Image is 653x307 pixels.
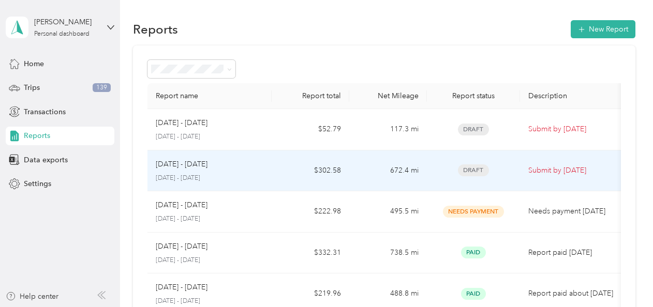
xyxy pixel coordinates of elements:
[147,83,272,109] th: Report name
[156,241,207,252] p: [DATE] - [DATE]
[24,82,40,93] span: Trips
[272,150,349,192] td: $302.58
[528,165,615,176] p: Submit by [DATE]
[458,164,489,176] span: Draft
[458,124,489,135] span: Draft
[272,83,349,109] th: Report total
[272,233,349,274] td: $332.31
[520,83,624,109] th: Description
[349,191,427,233] td: 495.5 mi
[528,247,615,258] p: Report paid [DATE]
[24,155,68,165] span: Data exports
[156,282,207,293] p: [DATE] - [DATE]
[133,24,178,35] h1: Reports
[349,83,427,109] th: Net Mileage
[272,109,349,150] td: $52.79
[156,132,263,142] p: [DATE] - [DATE]
[461,288,486,300] span: Paid
[156,297,263,306] p: [DATE] - [DATE]
[528,124,615,135] p: Submit by [DATE]
[34,31,90,37] div: Personal dashboard
[156,256,263,265] p: [DATE] - [DATE]
[528,206,615,217] p: Needs payment [DATE]
[156,174,263,183] p: [DATE] - [DATE]
[461,247,486,258] span: Paid
[93,83,111,93] span: 139
[34,17,99,27] div: [PERSON_NAME]
[156,214,263,224] p: [DATE] - [DATE]
[349,150,427,192] td: 672.4 mi
[272,191,349,233] td: $222.98
[156,199,207,211] p: [DATE] - [DATE]
[528,288,615,299] p: Report paid about [DATE]
[156,159,207,170] p: [DATE] - [DATE]
[6,291,58,302] button: Help center
[156,117,207,129] p: [DATE] - [DATE]
[443,206,504,218] span: Needs Payment
[349,233,427,274] td: 738.5 mi
[24,106,66,117] span: Transactions
[24,58,44,69] span: Home
[24,178,51,189] span: Settings
[595,249,653,307] iframe: Everlance-gr Chat Button Frame
[435,91,512,100] div: Report status
[24,130,50,141] span: Reports
[571,20,635,38] button: New Report
[349,109,427,150] td: 117.3 mi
